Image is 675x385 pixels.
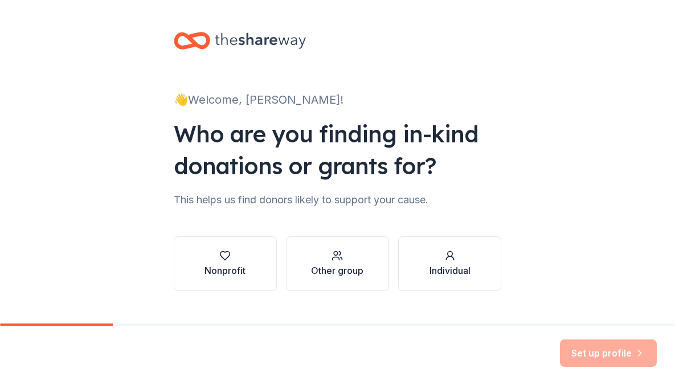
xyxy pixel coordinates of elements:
[174,118,502,182] div: Who are you finding in-kind donations or grants for?
[311,264,363,277] div: Other group
[286,236,389,291] button: Other group
[204,264,246,277] div: Nonprofit
[174,91,502,109] div: 👋 Welcome, [PERSON_NAME]!
[398,236,501,291] button: Individual
[174,236,277,291] button: Nonprofit
[429,264,471,277] div: Individual
[174,191,502,209] div: This helps us find donors likely to support your cause.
